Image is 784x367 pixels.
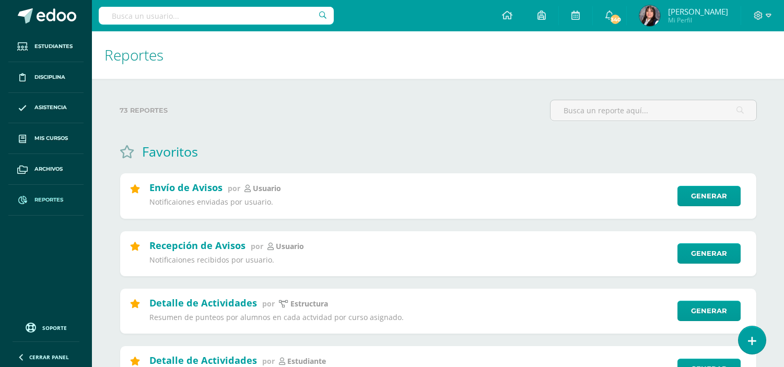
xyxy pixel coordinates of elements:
[34,73,65,81] span: Disciplina
[551,100,756,121] input: Busca un reporte aquí...
[34,165,63,173] span: Archivos
[29,353,69,361] span: Cerrar panel
[8,123,84,154] a: Mis cursos
[8,154,84,185] a: Archivos
[34,103,67,112] span: Asistencia
[276,242,304,251] p: Usuario
[13,320,79,334] a: Soporte
[104,45,163,65] span: Reportes
[639,5,660,26] img: 3b45a564b887a0ac9b77d6386e5289b3.png
[8,31,84,62] a: Estudiantes
[149,197,671,207] p: Notificaiones enviadas por usuario.
[677,243,741,264] a: Generar
[8,93,84,124] a: Asistencia
[8,185,84,216] a: Reportes
[99,7,334,25] input: Busca un usuario...
[42,324,67,332] span: Soporte
[610,14,621,25] span: 340
[149,354,257,366] h2: Detalle de Actividades
[149,181,223,194] h2: Envío de Avisos
[149,297,257,309] h2: Detalle de Actividades
[668,16,728,25] span: Mi Perfil
[142,143,198,160] h1: Favoritos
[149,313,671,322] p: Resumen de punteos por alumnos en cada actvidad por curso asignado.
[34,196,63,204] span: Reportes
[668,6,728,17] span: [PERSON_NAME]
[287,357,326,366] p: estudiante
[251,241,263,251] span: por
[120,100,542,121] label: 73 reportes
[34,134,68,143] span: Mis cursos
[677,301,741,321] a: Generar
[290,299,328,309] p: Estructura
[677,186,741,206] a: Generar
[8,62,84,93] a: Disciplina
[149,255,671,265] p: Notificaiones recibidos por usuario.
[253,184,281,193] p: Usuario
[262,356,275,366] span: por
[149,239,245,252] h2: Recepción de Avisos
[228,183,240,193] span: por
[262,299,275,309] span: por
[34,42,73,51] span: Estudiantes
